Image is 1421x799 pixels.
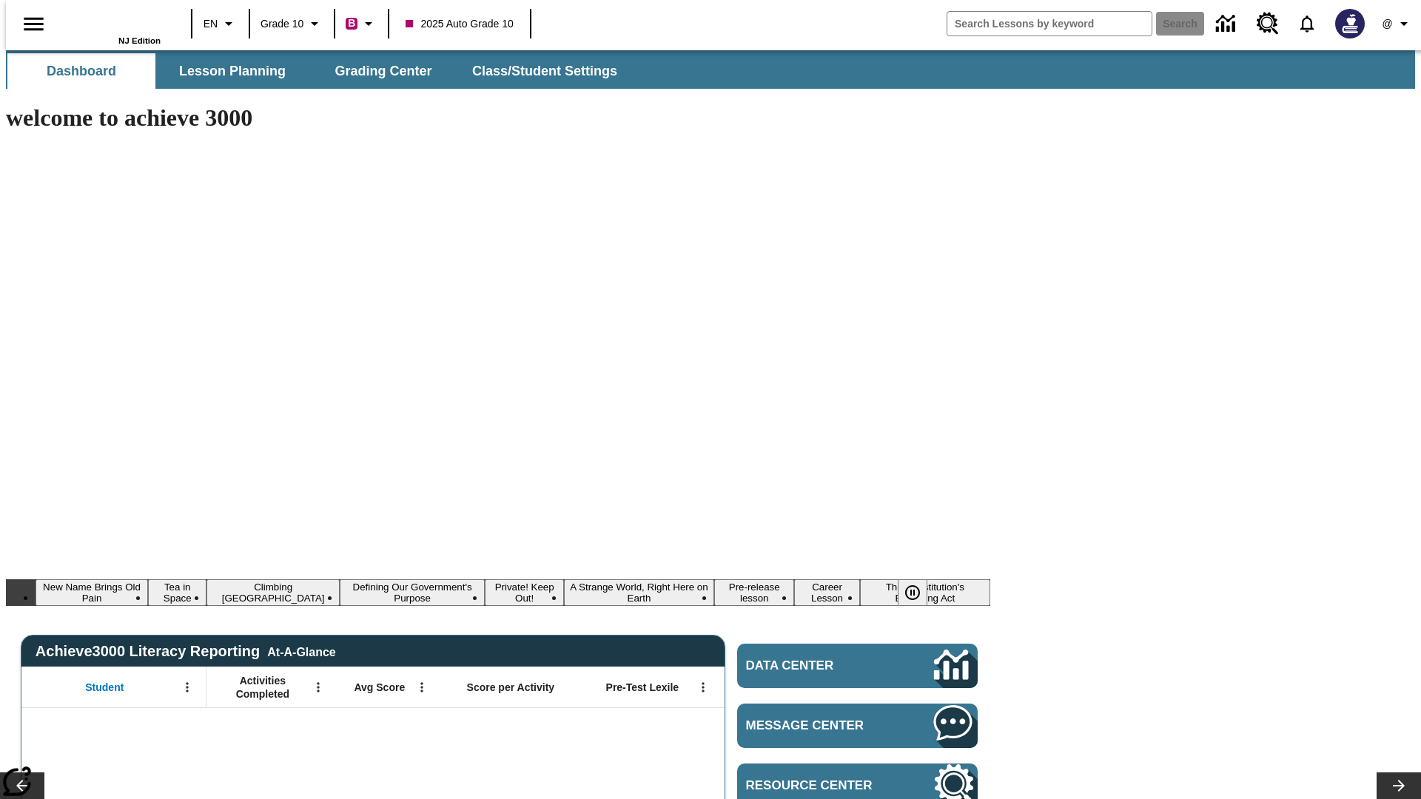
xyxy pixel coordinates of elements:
[467,681,555,694] span: Score per Activity
[1288,4,1326,43] a: Notifications
[12,2,56,46] button: Open side menu
[485,579,564,606] button: Slide 5 Private! Keep Out!
[340,10,383,37] button: Boost Class color is violet red. Change class color
[1374,10,1421,37] button: Profile/Settings
[6,104,990,132] h1: welcome to achieve 3000
[1326,4,1374,43] button: Select a new avatar
[794,579,859,606] button: Slide 8 Career Lesson
[411,676,433,698] button: Open Menu
[340,579,486,606] button: Slide 4 Defining Our Government's Purpose
[746,658,884,673] span: Data Center
[179,63,286,80] span: Lesson Planning
[307,676,329,698] button: Open Menu
[197,10,244,37] button: Language: EN, Select a language
[354,681,405,694] span: Avg Score
[860,579,990,606] button: Slide 9 The Constitution's Balancing Act
[898,579,927,606] button: Pause
[737,644,978,688] a: Data Center
[206,579,339,606] button: Slide 3 Climbing Mount Tai
[947,12,1152,36] input: search field
[606,681,679,694] span: Pre-Test Lexile
[148,579,206,606] button: Slide 2 Tea in Space
[261,16,303,32] span: Grade 10
[118,36,161,45] span: NJ Edition
[176,676,198,698] button: Open Menu
[36,579,148,606] button: Slide 1 New Name Brings Old Pain
[714,579,794,606] button: Slide 7 Pre-release lesson
[309,53,457,89] button: Grading Center
[1382,16,1392,32] span: @
[267,643,335,659] div: At-A-Glance
[348,14,355,33] span: B
[472,63,617,80] span: Class/Student Settings
[64,5,161,45] div: Home
[204,16,218,32] span: EN
[6,53,631,89] div: SubNavbar
[7,53,155,89] button: Dashboard
[746,778,890,793] span: Resource Center
[47,63,116,80] span: Dashboard
[564,579,714,606] button: Slide 6 A Strange World, Right Here on Earth
[36,643,336,660] span: Achieve3000 Literacy Reporting
[85,681,124,694] span: Student
[737,704,978,748] a: Message Center
[692,676,714,698] button: Open Menu
[746,718,890,733] span: Message Center
[898,579,942,606] div: Pause
[158,53,306,89] button: Lesson Planning
[1248,4,1288,44] a: Resource Center, Will open in new tab
[1335,9,1365,38] img: Avatar
[406,16,513,32] span: 2025 Auto Grade 10
[335,63,431,80] span: Grading Center
[1377,772,1421,799] button: Lesson carousel, Next
[214,674,312,701] span: Activities Completed
[460,53,629,89] button: Class/Student Settings
[6,50,1415,89] div: SubNavbar
[255,10,329,37] button: Grade: Grade 10, Select a grade
[1207,4,1248,44] a: Data Center
[64,7,161,36] a: Home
